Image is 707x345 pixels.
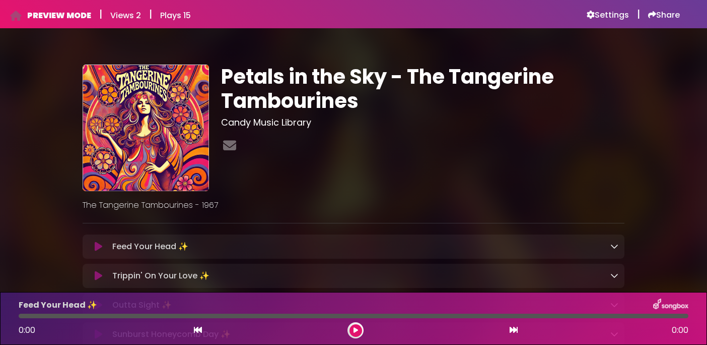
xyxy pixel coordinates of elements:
[221,117,624,128] h3: Candy Music Library
[653,299,688,312] img: songbox-logo-white.png
[160,11,191,20] h6: Plays 15
[110,11,141,20] h6: Views 2
[83,65,209,191] img: uaE2OI1HSu6rxmcI45Wf
[637,8,640,20] h5: |
[27,11,91,20] h6: PREVIEW MODE
[149,8,152,20] h5: |
[221,65,624,113] h1: Petals in the Sky - The Tangerine Tambourines
[112,270,209,282] p: Trippin' On Your Love ✨
[99,8,102,20] h5: |
[672,324,688,336] span: 0:00
[83,199,624,211] p: The Tangerine Tambourines - 1967
[19,324,35,336] span: 0:00
[112,241,188,253] p: Feed Your Head ✨
[648,10,680,20] a: Share
[587,10,629,20] a: Settings
[19,299,97,311] p: Feed Your Head ✨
